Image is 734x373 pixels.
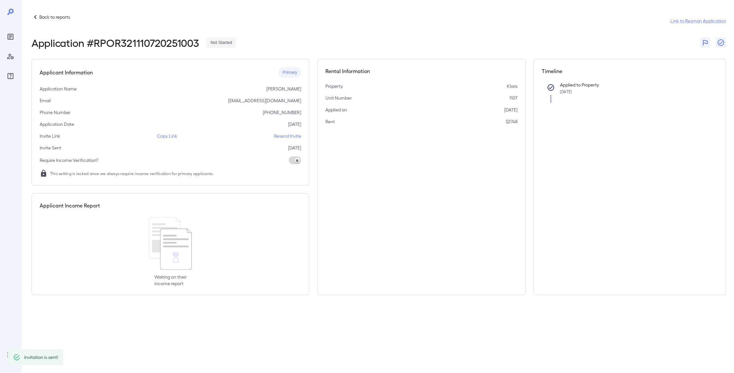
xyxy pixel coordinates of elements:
p: Property [325,83,343,89]
p: Invite Sent [40,145,61,151]
div: Log Out [5,349,16,360]
p: [PERSON_NAME] [266,86,301,92]
p: Invite Link [40,133,60,139]
p: Unit Number [325,95,352,101]
h5: Rental Information [325,67,517,75]
p: Applied on [325,107,347,113]
p: Require Income Verification? [40,157,98,164]
p: Application Name [40,86,77,92]
p: Copy Link [157,133,177,139]
p: [DATE] [288,145,301,151]
div: Invitation is sent! [24,351,58,363]
p: Rent [325,118,335,125]
div: Manage Users [5,51,16,62]
span: Primary [279,69,301,76]
p: [DATE] [504,107,517,113]
p: Waiting on their income report [154,274,187,287]
span: This setting is locked since we always require income verification for primary applicants. [50,170,214,177]
p: [PHONE_NUMBER] [263,109,301,116]
div: FAQ [5,71,16,81]
p: Phone Number [40,109,71,116]
p: 1107 [509,95,517,101]
span: [DATE] [560,89,572,94]
h5: Timeline [542,67,718,75]
button: Flag Report [700,37,710,48]
p: [EMAIL_ADDRESS][DOMAIN_NAME] [228,97,301,104]
a: Link to Resman Application [670,18,726,24]
div: Reports [5,31,16,42]
h2: Application # RPOR321110720251003 [31,37,199,49]
p: Email [40,97,51,104]
p: Klara [507,83,517,89]
span: Not Started [206,40,236,46]
p: Resend Invite [274,133,301,139]
h5: Applicant Income Report [40,202,100,209]
p: Back to reports [39,14,70,20]
p: Application Date [40,121,74,128]
p: [DATE] [288,121,301,128]
h5: Applicant Information [40,69,93,76]
p: $2748 [506,118,517,125]
p: Applied to Property [560,82,707,88]
button: Close Report [716,37,726,48]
